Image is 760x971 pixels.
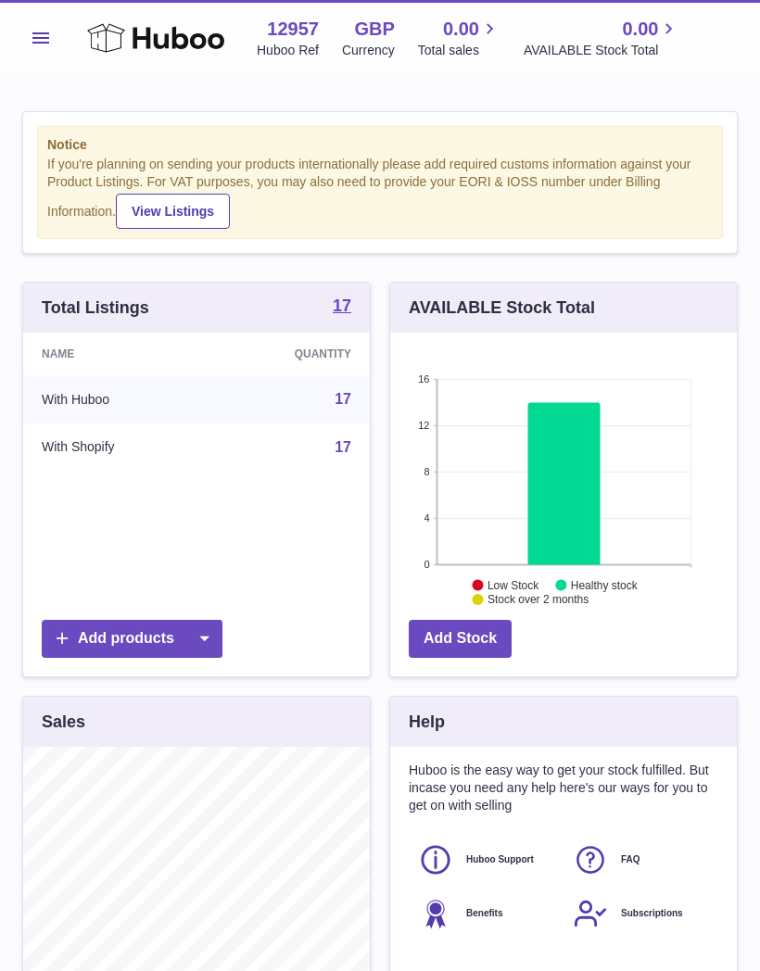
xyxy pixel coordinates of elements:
[424,559,429,570] text: 0
[267,17,319,42] strong: 12957
[42,620,222,658] a: Add products
[443,17,479,42] span: 0.00
[47,156,713,228] div: If you're planning on sending your products internationally please add required customs informati...
[23,423,210,472] td: With Shopify
[335,391,351,407] a: 17
[621,853,640,866] span: FAQ
[418,17,500,59] a: 0.00 Total sales
[354,17,394,42] strong: GBP
[488,593,589,606] text: Stock over 2 months
[257,42,319,59] div: Huboo Ref
[418,896,554,931] a: Benefits
[333,297,351,318] a: 17
[409,762,718,814] p: Huboo is the easy way to get your stock fulfilled. But incase you need any help here's our ways f...
[488,579,539,592] text: Low Stock
[42,711,85,733] h3: Sales
[524,42,680,59] span: AVAILABLE Stock Total
[23,375,210,423] td: With Huboo
[571,579,639,592] text: Healthy stock
[418,842,554,877] a: Huboo Support
[333,297,351,314] strong: 17
[424,512,429,523] text: 4
[418,42,500,59] span: Total sales
[210,333,370,375] th: Quantity
[418,373,429,385] text: 16
[335,439,351,455] a: 17
[23,333,210,375] th: Name
[621,907,683,920] span: Subscriptions
[409,620,512,658] a: Add Stock
[466,853,534,866] span: Huboo Support
[424,466,429,477] text: 8
[342,42,395,59] div: Currency
[466,907,502,920] span: Benefits
[524,17,680,59] a: 0.00 AVAILABLE Stock Total
[573,842,709,877] a: FAQ
[42,296,149,319] h3: Total Listings
[418,420,429,431] text: 12
[409,711,445,733] h3: Help
[47,136,713,154] strong: Notice
[116,194,230,229] a: View Listings
[622,17,658,42] span: 0.00
[573,896,709,931] a: Subscriptions
[409,296,595,319] h3: AVAILABLE Stock Total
